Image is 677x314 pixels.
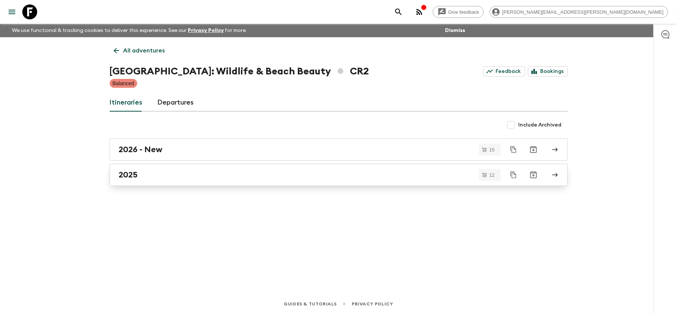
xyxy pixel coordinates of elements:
p: All adventures [123,46,165,55]
button: Dismiss [443,25,467,36]
a: Privacy Policy [352,300,393,308]
button: Archive [526,167,541,182]
span: Give feedback [444,9,483,15]
span: 15 [485,147,499,152]
p: Balanced [113,80,134,87]
a: Privacy Policy [188,28,224,33]
a: Guides & Tutorials [284,300,337,308]
a: 2025 [110,164,568,186]
div: [PERSON_NAME][EMAIL_ADDRESS][PERSON_NAME][DOMAIN_NAME] [490,6,668,18]
p: We use functional & tracking cookies to deliver this experience. See our for more. [9,24,250,37]
button: Duplicate [507,143,520,156]
span: 12 [485,173,499,177]
a: Bookings [528,66,568,77]
h2: 2026 - New [119,145,163,154]
a: Give feedback [433,6,484,18]
button: Archive [526,142,541,157]
a: Feedback [483,66,525,77]
h1: [GEOGRAPHIC_DATA]: Wildlife & Beach Beauty CR2 [110,64,369,79]
a: Departures [158,94,194,112]
a: All adventures [110,43,169,58]
button: search adventures [391,4,406,19]
a: 2026 - New [110,138,568,161]
a: Itineraries [110,94,143,112]
button: Duplicate [507,168,520,182]
span: Include Archived [519,121,562,129]
span: [PERSON_NAME][EMAIL_ADDRESS][PERSON_NAME][DOMAIN_NAME] [498,9,668,15]
h2: 2025 [119,170,138,180]
button: menu [4,4,19,19]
